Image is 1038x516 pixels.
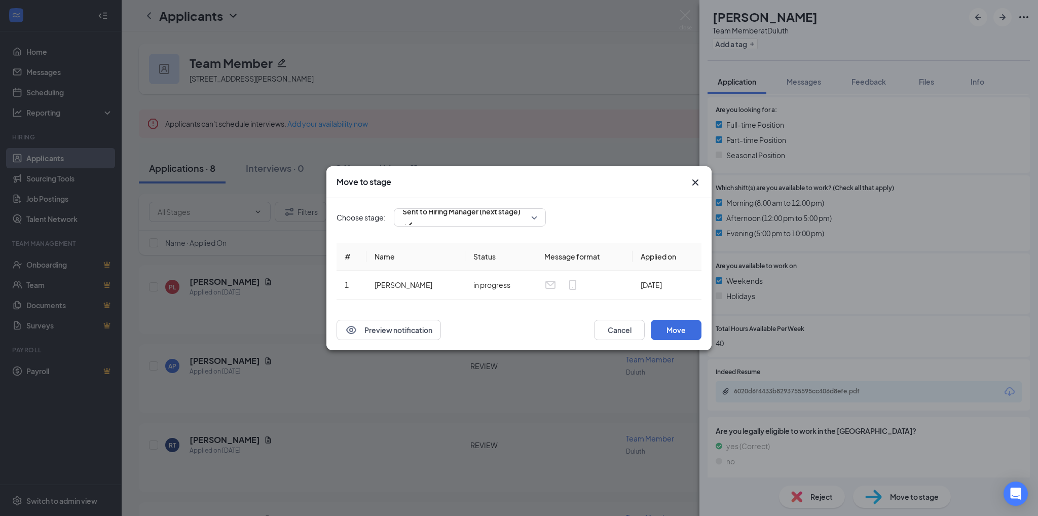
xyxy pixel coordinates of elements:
[345,324,357,336] svg: Eye
[402,219,415,231] svg: Checkmark
[651,320,701,340] button: Move
[337,212,386,223] span: Choose stage:
[465,271,536,300] td: in progress
[689,176,701,189] svg: Cross
[633,271,701,300] td: [DATE]
[402,204,521,219] span: Sent to Hiring Manager (next stage)
[345,280,349,289] span: 1
[536,243,633,271] th: Message format
[689,176,701,189] button: Close
[594,320,645,340] button: Cancel
[337,320,441,340] button: EyePreview notification
[633,243,701,271] th: Applied on
[366,243,465,271] th: Name
[366,271,465,300] td: [PERSON_NAME]
[1004,482,1028,506] div: Open Intercom Messenger
[465,243,536,271] th: Status
[337,176,391,188] h3: Move to stage
[544,279,557,291] svg: Email
[337,243,366,271] th: #
[567,279,579,291] svg: MobileSms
